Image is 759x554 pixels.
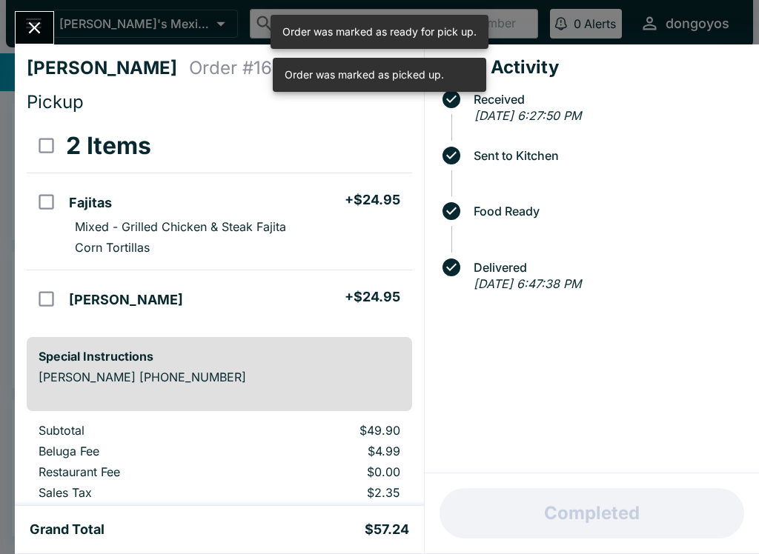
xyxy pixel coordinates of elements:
p: $0.00 [254,464,400,479]
div: Order was marked as picked up. [285,62,444,87]
h5: + $24.95 [345,191,400,209]
span: Pickup [27,91,84,113]
p: Beluga Fee [39,444,231,458]
h5: [PERSON_NAME] [69,291,183,309]
p: Restaurant Fee [39,464,231,479]
em: [DATE] 6:47:38 PM [474,276,581,291]
span: Food Ready [466,204,747,218]
div: Order was marked as ready for pick up. [282,19,477,44]
p: Subtotal [39,423,231,438]
h4: Order Activity [437,56,747,79]
h4: [PERSON_NAME] [27,57,189,79]
h5: + $24.95 [345,288,400,306]
p: Sales Tax [39,485,231,500]
p: $49.90 [254,423,400,438]
h3: 2 Items [66,131,151,161]
p: [PERSON_NAME] [PHONE_NUMBER] [39,370,400,384]
h6: Special Instructions [39,349,400,364]
p: Corn Tortillas [75,240,150,255]
p: Mixed - Grilled Chicken & Steak Fajita [75,219,286,234]
button: Close [16,12,53,44]
span: Sent to Kitchen [466,149,747,162]
table: orders table [27,119,412,325]
h5: Fajitas [69,194,112,212]
p: $4.99 [254,444,400,458]
span: Received [466,93,747,106]
table: orders table [27,423,412,506]
em: [DATE] 6:27:50 PM [474,108,581,123]
span: Delivered [466,261,747,274]
h4: Order # 160702 [189,57,316,79]
h5: Grand Total [30,521,105,538]
p: $2.35 [254,485,400,500]
h5: $57.24 [365,521,409,538]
